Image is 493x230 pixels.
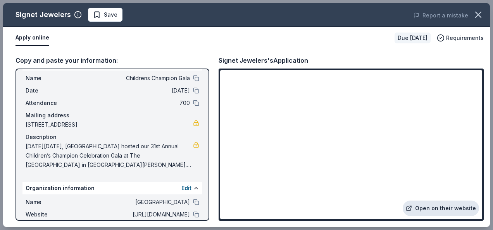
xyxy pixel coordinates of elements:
[16,30,49,46] button: Apply online
[16,55,209,65] div: Copy and paste your information:
[181,184,191,193] button: Edit
[78,197,190,207] span: [GEOGRAPHIC_DATA]
[403,201,479,216] a: Open on their website
[446,33,484,43] span: Requirements
[78,210,190,219] span: [URL][DOMAIN_NAME]
[26,142,193,170] span: [DATE][DATE], [GEOGRAPHIC_DATA] hosted our 31st Annual Children’s Champion Celebration Gala at Th...
[78,86,190,95] span: [DATE]
[104,10,117,19] span: Save
[219,55,308,65] div: Signet Jewelers's Application
[26,210,78,219] span: Website
[26,132,199,142] div: Description
[26,197,78,207] span: Name
[26,111,199,120] div: Mailing address
[26,98,78,108] span: Attendance
[16,9,71,21] div: Signet Jewelers
[26,120,193,129] span: [STREET_ADDRESS]
[22,182,202,194] div: Organization information
[26,74,78,83] span: Name
[395,33,431,43] div: Due [DATE]
[437,33,484,43] button: Requirements
[88,8,122,22] button: Save
[78,74,190,83] span: Childrens Champion Gala
[413,11,468,20] button: Report a mistake
[78,98,190,108] span: 700
[26,86,78,95] span: Date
